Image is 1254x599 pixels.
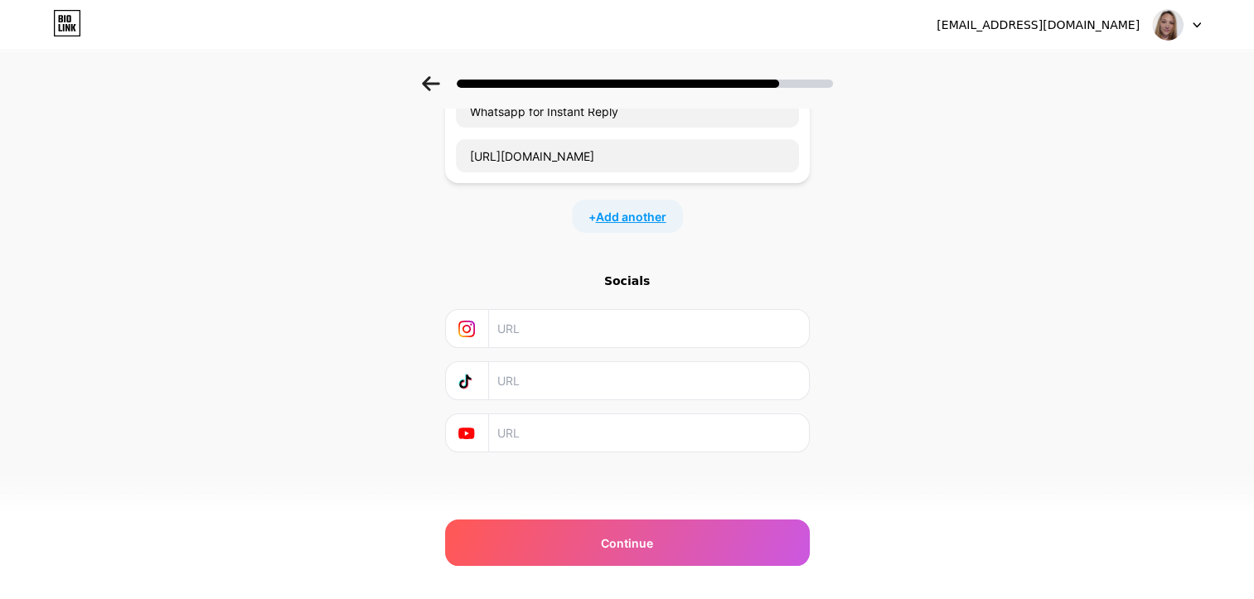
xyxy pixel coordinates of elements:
div: Socials [445,273,810,289]
input: Link name [456,94,799,128]
input: URL [456,139,799,172]
input: URL [497,362,798,399]
div: + [572,200,683,233]
input: URL [497,310,798,347]
span: Continue [601,534,653,552]
span: Add another [596,208,666,225]
img: sidehustlewithchar [1152,9,1184,41]
input: URL [497,414,798,452]
div: [EMAIL_ADDRESS][DOMAIN_NAME] [937,17,1140,34]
